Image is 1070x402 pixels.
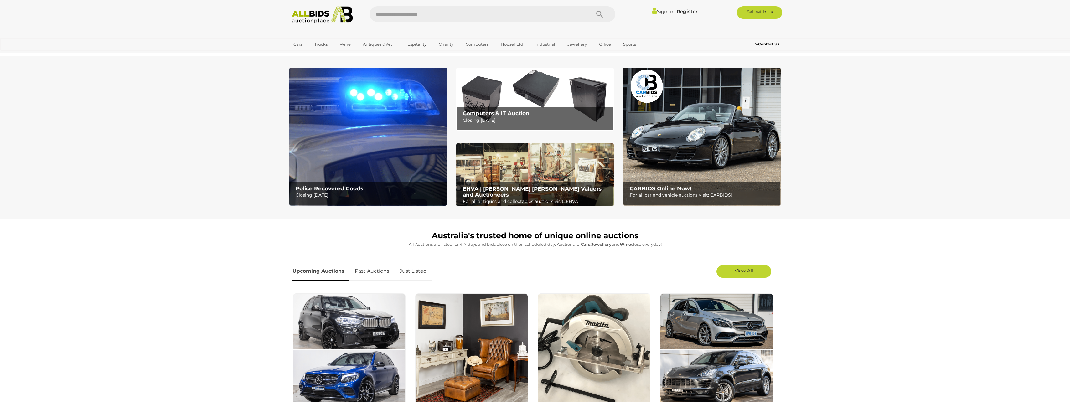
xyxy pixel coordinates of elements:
[623,68,781,206] img: CARBIDS Online Now!
[310,39,332,49] a: Trucks
[435,39,457,49] a: Charity
[563,39,591,49] a: Jewellery
[630,191,777,199] p: For all car and vehicle auctions visit: CARBIDS!
[652,8,673,14] a: Sign In
[400,39,431,49] a: Hospitality
[292,241,778,248] p: All Auctions are listed for 4-7 days and bids close on their scheduled day. Auctions for , and cl...
[462,39,493,49] a: Computers
[677,8,697,14] a: Register
[716,265,771,278] a: View All
[288,6,356,23] img: Allbids.com.au
[289,68,447,206] a: Police Recovered Goods Police Recovered Goods Closing [DATE]
[630,185,691,192] b: CARBIDS Online Now!
[497,39,527,49] a: Household
[296,185,363,192] b: Police Recovered Goods
[289,68,447,206] img: Police Recovered Goods
[584,6,615,22] button: Search
[595,39,615,49] a: Office
[336,39,355,49] a: Wine
[531,39,559,49] a: Industrial
[581,242,590,247] strong: Cars
[620,242,631,247] strong: Wine
[359,39,396,49] a: Antiques & Art
[292,231,778,240] h1: Australia's trusted home of unique online auctions
[463,116,610,124] p: Closing [DATE]
[292,262,349,281] a: Upcoming Auctions
[289,49,342,60] a: [GEOGRAPHIC_DATA]
[755,42,779,46] b: Contact Us
[591,242,612,247] strong: Jewellery
[674,8,676,15] span: |
[456,143,614,207] a: EHVA | Evans Hastings Valuers and Auctioneers EHVA | [PERSON_NAME] [PERSON_NAME] Valuers and Auct...
[296,191,443,199] p: Closing [DATE]
[619,39,640,49] a: Sports
[737,6,782,19] a: Sell with us
[456,143,614,207] img: EHVA | Evans Hastings Valuers and Auctioneers
[463,186,602,198] b: EHVA | [PERSON_NAME] [PERSON_NAME] Valuers and Auctioneers
[463,110,530,116] b: Computers & IT Auction
[735,268,753,274] span: View All
[623,68,781,206] a: CARBIDS Online Now! CARBIDS Online Now! For all car and vehicle auctions visit: CARBIDS!
[289,39,306,49] a: Cars
[395,262,432,281] a: Just Listed
[350,262,394,281] a: Past Auctions
[456,68,614,131] img: Computers & IT Auction
[463,198,610,205] p: For all antiques and collectables auctions visit: EHVA
[456,68,614,131] a: Computers & IT Auction Computers & IT Auction Closing [DATE]
[755,41,781,48] a: Contact Us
